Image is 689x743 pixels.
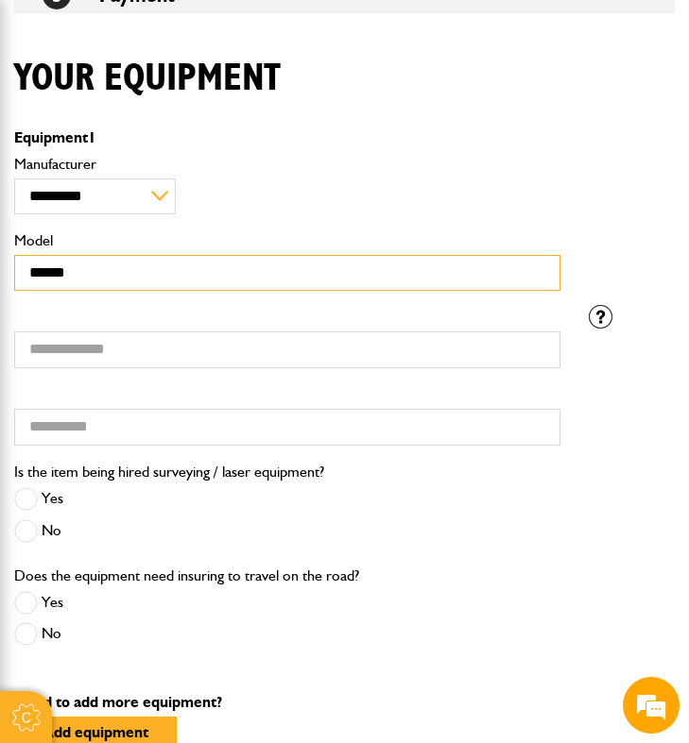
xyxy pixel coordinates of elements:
[32,105,79,131] img: d_20077148190_company_1631870298795_20077148190
[25,175,345,216] input: Enter your last name
[98,106,318,130] div: Chat with us now
[25,230,345,272] input: Enter your email address
[14,591,63,615] label: Yes
[14,487,63,511] label: Yes
[14,233,560,248] label: Model
[25,342,345,566] textarea: Type your message and hit 'Enter'
[14,157,560,172] label: Manufacturer
[257,582,343,607] em: Start Chat
[14,568,359,583] label: Does the equipment need insuring to travel on the road?
[14,519,61,543] label: No
[14,56,281,101] h1: Your equipment
[14,464,324,480] label: Is the item being hired surveying / laser equipment?
[25,286,345,328] input: Enter your phone number
[310,9,355,55] div: Minimize live chat window
[88,128,96,146] span: 1
[14,130,560,145] p: Equipment
[14,695,675,710] p: Need to add more equipment?
[14,622,61,646] label: No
